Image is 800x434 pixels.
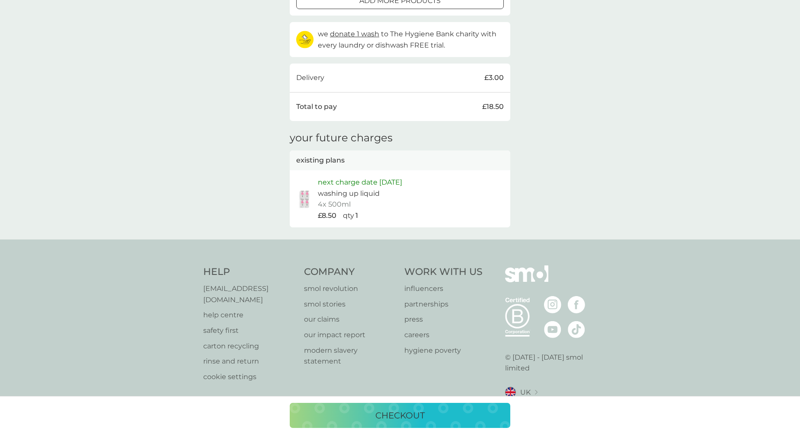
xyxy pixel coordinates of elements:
[304,299,396,310] a: smol stories
[568,321,585,338] img: visit the smol Tiktok page
[304,314,396,325] a: our claims
[375,408,425,422] p: checkout
[343,210,354,221] p: qty
[404,265,483,279] h4: Work With Us
[544,296,561,313] img: visit the smol Instagram page
[203,325,295,336] a: safety first
[505,352,597,374] p: © [DATE] - [DATE] smol limited
[304,329,396,341] a: our impact report
[304,283,396,294] a: smol revolution
[544,321,561,338] img: visit the smol Youtube page
[203,341,295,352] a: carton recycling
[404,329,483,341] a: careers
[304,345,396,367] a: modern slavery statement
[330,30,379,38] span: donate 1 wash
[482,101,504,112] p: £18.50
[203,265,295,279] h4: Help
[296,101,337,112] p: Total to pay
[203,283,295,305] a: [EMAIL_ADDRESS][DOMAIN_NAME]
[505,265,548,295] img: smol
[318,177,402,188] p: next charge date [DATE]
[318,29,504,51] p: we to The Hygiene Bank charity with every laundry or dishwash FREE trial.
[505,387,516,398] img: UK flag
[484,72,504,83] p: £3.00
[404,345,483,356] a: hygiene poverty
[304,265,396,279] h4: Company
[203,371,295,383] a: cookie settings
[404,299,483,310] a: partnerships
[296,72,324,83] p: Delivery
[318,188,380,199] p: washing up liquid
[318,199,351,210] p: 4x 500ml
[290,403,510,428] button: checkout
[404,283,483,294] a: influencers
[355,210,358,221] p: 1
[203,356,295,367] a: rinse and return
[203,310,295,321] a: help centre
[520,387,531,398] span: UK
[404,314,483,325] a: press
[535,390,538,395] img: select a new location
[568,296,585,313] img: visit the smol Facebook page
[290,132,393,144] h3: your future charges
[296,155,345,166] p: existing plans
[318,210,336,221] p: £8.50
